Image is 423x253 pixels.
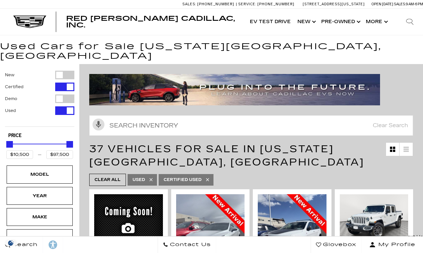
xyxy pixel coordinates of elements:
div: MileageMileage [7,229,73,247]
label: Certified [5,84,23,90]
div: Model [23,171,56,178]
input: Search Inventory [89,115,413,136]
span: [PHONE_NUMBER] [257,2,294,6]
span: 37 Vehicles for Sale in [US_STATE][GEOGRAPHIC_DATA], [GEOGRAPHIC_DATA] [89,143,364,168]
div: Mileage [23,235,56,242]
h5: Price [8,133,71,139]
div: Price [6,139,73,159]
div: Filter by Vehicle Type [5,71,74,126]
span: Search [10,240,38,249]
a: Pre-Owned [318,9,363,35]
img: ev-blog-post-banners4 [89,74,380,105]
span: My Profile [376,240,415,249]
div: Minimum Price [6,141,13,148]
a: Sales: [PHONE_NUMBER] [182,2,236,6]
a: [STREET_ADDRESS][US_STATE] [303,2,365,6]
button: Open user profile menu [362,236,423,253]
span: 9 AM-6 PM [406,2,423,6]
input: Maximum [46,150,73,159]
a: Glovebox [311,236,362,253]
img: Opt-Out Icon [3,239,19,246]
label: Demo [5,95,17,102]
span: Text Us [404,234,423,240]
a: Red [PERSON_NAME] Cadillac, Inc. [66,15,240,28]
a: New [294,9,318,35]
div: MakeMake [7,208,73,226]
div: YearYear [7,187,73,205]
span: Service: [238,2,256,6]
span: [PHONE_NUMBER] [197,2,234,6]
span: Clear All [95,176,121,184]
a: Contact Us [158,236,216,253]
input: Minimum [6,150,33,159]
div: 1 / 2 [340,194,408,246]
svg: Click to toggle on voice search [93,119,104,130]
span: Red [PERSON_NAME] Cadillac, Inc. [66,15,235,29]
label: Used [5,107,16,114]
label: New [5,72,15,78]
span: Glovebox [321,240,356,249]
img: 2021 Jeep Gladiator Overland 1 [340,194,408,246]
a: Service: [PHONE_NUMBER] [236,2,296,6]
span: Used [133,176,145,184]
span: Sales: [182,2,196,6]
div: Year [23,192,56,199]
button: More [363,9,390,35]
div: ModelModel [7,165,73,183]
a: EV Test Drive [247,9,294,35]
a: Text Us [404,233,423,242]
span: Contact Us [168,240,211,249]
img: 2019 Jeep Wrangler Unlimited Sport Altitude [94,194,163,247]
div: Maximum Price [66,141,73,148]
div: Make [23,213,56,221]
section: Click to Open Cookie Consent Modal [3,239,19,246]
span: Sales: [394,2,406,6]
span: Open [DATE] [371,2,393,6]
img: Cadillac Dark Logo with Cadillac White Text [13,16,46,28]
span: Certified Used [164,176,202,184]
